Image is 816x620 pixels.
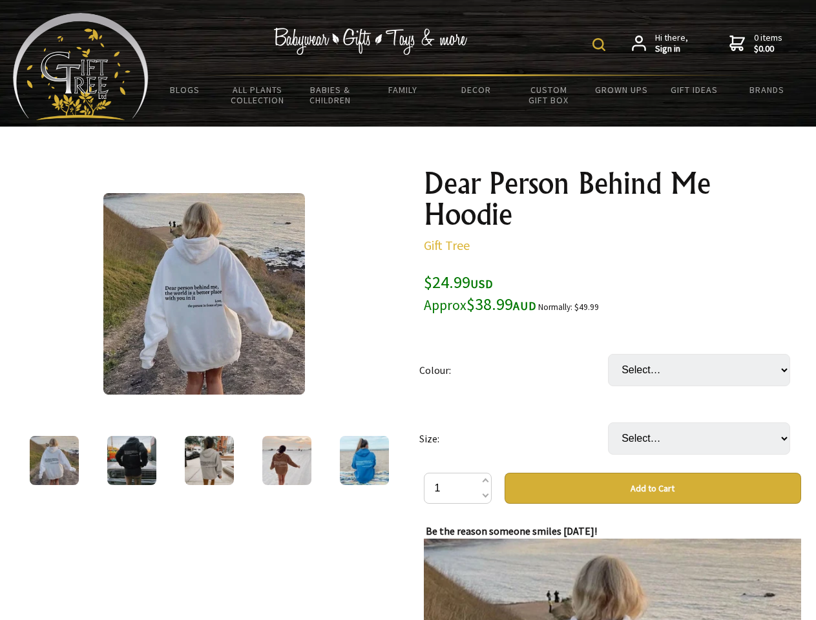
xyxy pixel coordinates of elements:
img: Dear Person Behind Me Hoodie [107,436,156,485]
img: Dear Person Behind Me Hoodie [30,436,79,485]
img: Babyware - Gifts - Toys and more... [13,13,149,120]
img: Dear Person Behind Me Hoodie [185,436,234,485]
span: USD [470,276,493,291]
a: All Plants Collection [222,76,295,114]
img: Dear Person Behind Me Hoodie [103,193,305,395]
img: Dear Person Behind Me Hoodie [262,436,311,485]
small: Normally: $49.99 [538,302,599,313]
span: Hi there, [655,32,688,55]
a: Gift Ideas [658,76,731,103]
td: Size: [419,404,608,473]
span: 0 items [754,32,782,55]
a: Hi there,Sign in [632,32,688,55]
img: product search [592,38,605,51]
a: Gift Tree [424,237,470,253]
a: Custom Gift Box [512,76,585,114]
a: 0 items$0.00 [729,32,782,55]
a: Grown Ups [585,76,658,103]
td: Colour: [419,336,608,404]
span: $24.99 $38.99 [424,271,536,315]
h1: Dear Person Behind Me Hoodie [424,168,801,230]
img: Dear Person Behind Me Hoodie [340,436,389,485]
a: Babies & Children [294,76,367,114]
strong: $0.00 [754,43,782,55]
a: Brands [731,76,804,103]
a: Decor [439,76,512,103]
button: Add to Cart [505,473,801,504]
a: BLOGS [149,76,222,103]
strong: Sign in [655,43,688,55]
img: Babywear - Gifts - Toys & more [274,28,468,55]
span: AUD [513,298,536,313]
a: Family [367,76,440,103]
small: Approx [424,296,466,314]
